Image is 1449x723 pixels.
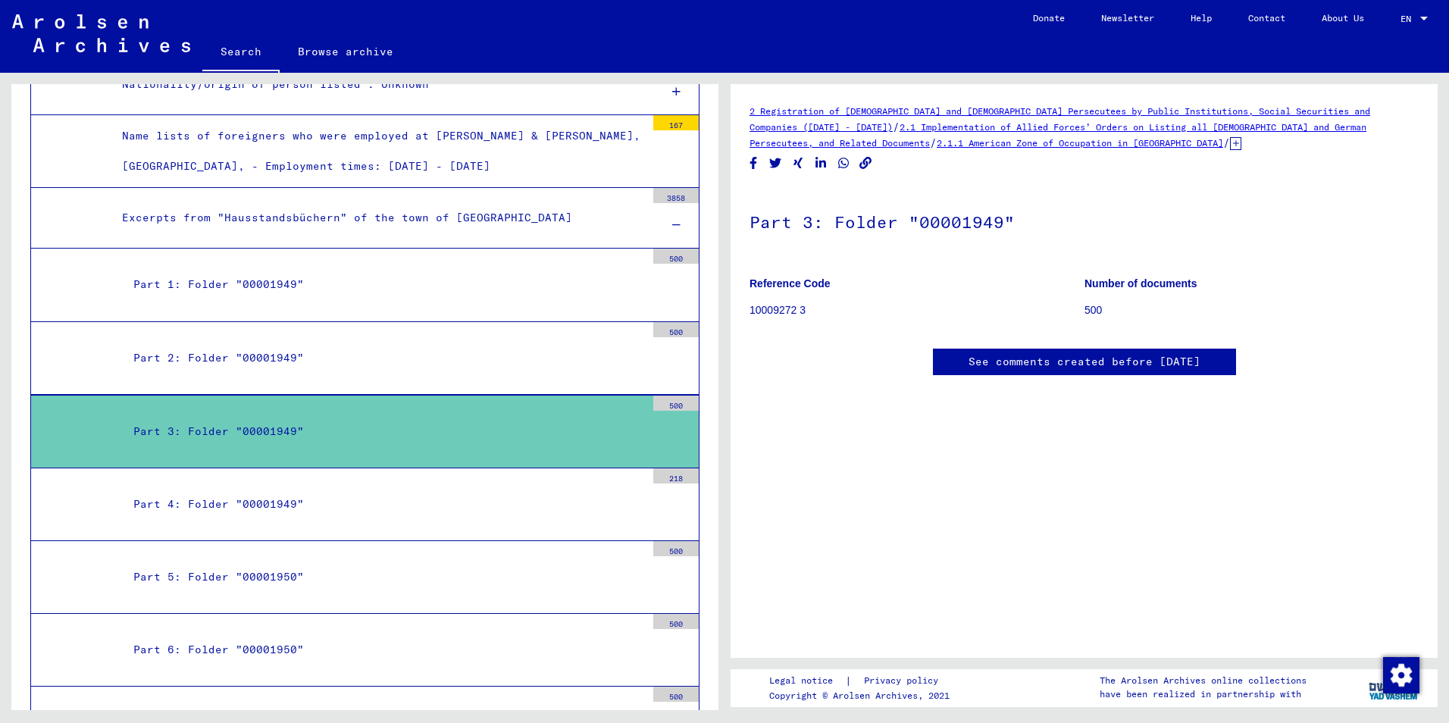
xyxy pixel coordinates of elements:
[1382,656,1419,693] div: Change consent
[937,137,1223,149] a: 2.1.1 American Zone of Occupation in [GEOGRAPHIC_DATA]
[1223,136,1230,149] span: /
[653,614,699,629] div: 500
[750,187,1419,254] h1: Part 3: Folder "00001949"
[930,136,937,149] span: /
[280,33,412,70] a: Browse archive
[653,541,699,556] div: 500
[769,673,845,689] a: Legal notice
[122,562,646,592] div: Part 5: Folder "00001950"
[768,154,784,173] button: Share on Twitter
[1084,277,1197,290] b: Number of documents
[653,115,699,130] div: 167
[790,154,806,173] button: Share on Xing
[1383,657,1419,693] img: Change consent
[653,468,699,484] div: 218
[122,270,646,299] div: Part 1: Folder "00001949"
[969,354,1200,370] a: See comments created before [DATE]
[1100,674,1307,687] p: The Arolsen Archives online collections
[852,673,956,689] a: Privacy policy
[122,417,646,446] div: Part 3: Folder "00001949"
[750,105,1370,133] a: 2 Registration of [DEMOGRAPHIC_DATA] and [DEMOGRAPHIC_DATA] Persecutees by Public Institutions, S...
[858,154,874,173] button: Copy link
[653,396,699,411] div: 500
[750,277,831,290] b: Reference Code
[653,687,699,702] div: 500
[12,14,190,52] img: Arolsen_neg.svg
[111,203,646,233] div: Excerpts from "Hausstandsbüchern" of the town of [GEOGRAPHIC_DATA]
[746,154,762,173] button: Share on Facebook
[769,673,956,689] div: |
[750,302,1084,318] p: 10009272 3
[1084,302,1419,318] p: 500
[653,249,699,264] div: 500
[111,121,646,180] div: Name lists of foreigners who were employed at [PERSON_NAME] & [PERSON_NAME], [GEOGRAPHIC_DATA], -...
[836,154,852,173] button: Share on WhatsApp
[653,322,699,337] div: 500
[122,343,646,373] div: Part 2: Folder "00001949"
[111,70,646,99] div: Nationality/origin of person listed : Unknown
[813,154,829,173] button: Share on LinkedIn
[893,120,900,133] span: /
[750,121,1366,149] a: 2.1 Implementation of Allied Forces’ Orders on Listing all [DEMOGRAPHIC_DATA] and German Persecut...
[1366,668,1422,706] img: yv_logo.png
[1400,14,1417,24] span: EN
[769,689,956,703] p: Copyright © Arolsen Archives, 2021
[653,188,699,203] div: 3858
[122,490,646,519] div: Part 4: Folder "00001949"
[122,635,646,665] div: Part 6: Folder "00001950"
[202,33,280,73] a: Search
[1100,687,1307,701] p: have been realized in partnership with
